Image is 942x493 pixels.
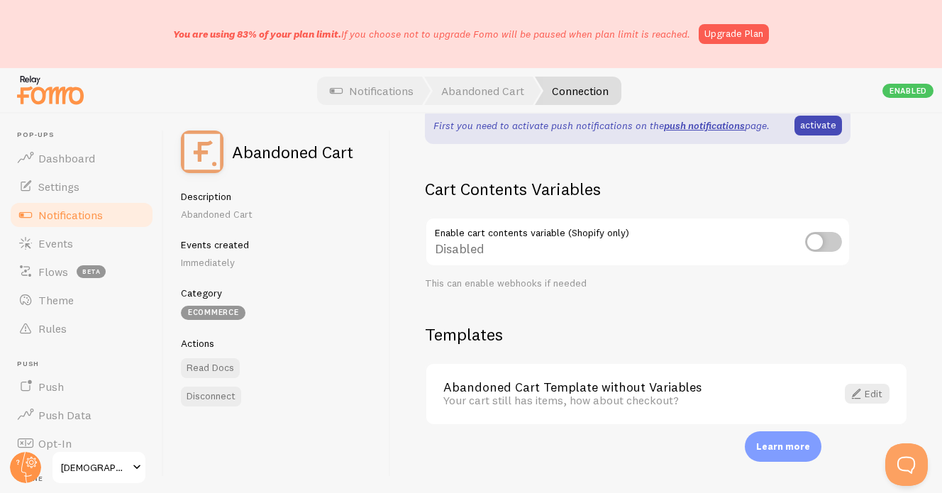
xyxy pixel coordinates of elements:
div: Your cart still has items, how about checkout? [443,394,819,406]
p: Learn more [756,440,810,453]
a: Rules [9,314,155,343]
span: [DEMOGRAPHIC_DATA] Apparel Company [61,459,128,476]
a: Upgrade Plan [699,24,769,44]
div: This can enable webhooks if needed [425,277,850,290]
p: First you need to activate push notifications on the page. [433,118,770,133]
a: push notifications [664,119,745,132]
div: eCommerce [181,306,245,320]
a: Theme [9,286,155,314]
h5: Category [181,287,373,299]
a: Opt-In [9,429,155,458]
a: Edit [845,384,890,404]
h5: Description [181,190,373,203]
span: Push [38,380,64,394]
h2: Abandoned Cart [232,143,353,160]
h5: Actions [181,337,373,350]
a: Push [9,372,155,401]
a: Read Docs [181,358,240,378]
a: Dashboard [9,144,155,172]
span: Push Data [38,408,92,422]
h5: Events created [181,238,373,251]
div: Disabled [425,217,850,269]
a: Events [9,229,155,257]
button: Disconnect [181,387,241,406]
span: beta [77,265,106,278]
span: Notifications [38,208,103,222]
img: fomo_icons_abandoned_cart.svg [181,131,223,173]
a: [DEMOGRAPHIC_DATA] Apparel Company [51,450,147,484]
span: Dashboard [38,151,95,165]
span: Theme [38,293,74,307]
div: Learn more [745,431,821,462]
img: fomo-relay-logo-orange.svg [15,72,86,108]
a: Settings [9,172,155,201]
span: Opt-In [38,436,72,450]
span: Push [17,360,155,369]
span: Pop-ups [17,131,155,140]
p: If you choose not to upgrade Fomo will be paused when plan limit is reached. [173,27,690,41]
p: Immediately [181,255,373,270]
a: Push Data [9,401,155,429]
a: activate [794,116,842,135]
span: Settings [38,179,79,194]
span: Flows [38,265,68,279]
h2: Cart Contents Variables [425,178,850,200]
h2: Templates [425,323,908,345]
span: Rules [38,321,67,336]
iframe: Help Scout Beacon - Open [885,443,928,486]
a: Flows beta [9,257,155,286]
a: Abandoned Cart Template without Variables [443,381,819,394]
span: Events [38,236,73,250]
span: You are using 83% of your plan limit. [173,28,341,40]
p: Abandoned Cart [181,207,373,221]
a: Notifications [9,201,155,229]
